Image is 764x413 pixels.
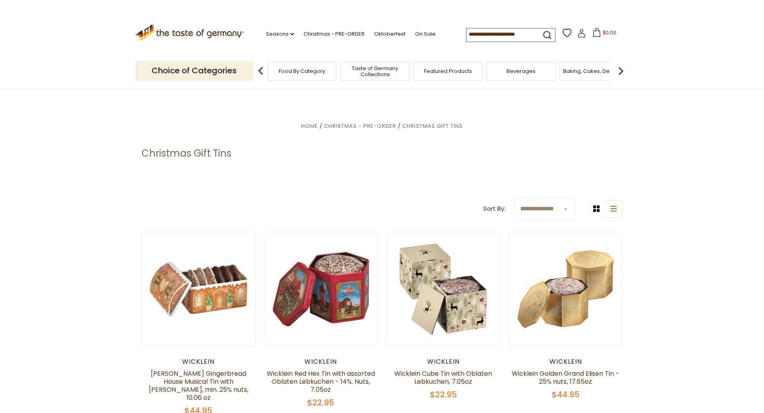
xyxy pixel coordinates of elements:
a: Wicklein Golden Grand Elisen Tin - 25% nuts, 17.65oz [512,369,619,386]
span: $0.00 [603,29,616,36]
a: Food By Category [279,68,325,74]
a: Wicklein Cube Tin with Oblaten Lebkuchen, 7.05oz [394,369,492,386]
img: Wicklein Golden Grand Elisen Tin - 25% nuts, 17.65oz [509,232,622,346]
a: Wicklein Red Hex Tin with assorted Oblaten Lebkuchen - 14%. Nuts, 7.05oz [267,369,375,394]
a: [PERSON_NAME] Gingerbread House Musical Tin with [PERSON_NAME], min. 25% nuts, 10.06 oz [149,369,248,402]
a: On Sale [415,30,436,38]
img: Wicklein Red Hex Tin with assorted Oblaten Lebkuchen - 14%. Nuts, 7.05oz [264,232,378,346]
div: Wicklein [264,358,378,366]
label: Sort By: [483,204,505,214]
div: Wicklein [142,358,256,366]
span: $44.95 [552,389,580,400]
a: Featured Products [424,68,472,74]
a: Christmas - PRE-ORDER [324,122,396,130]
h1: Christmas Gift Tins [142,147,231,159]
img: Wicklein Cube Tin with Oblaten Lebkuchen, 7.05oz [387,232,500,346]
a: Taste of Germany Collections [343,65,407,77]
span: $22.95 [430,389,457,400]
a: Beverages [507,68,535,74]
a: Seasons [266,30,294,38]
a: Christmas Gift Tins [402,122,463,130]
img: previous arrow [253,63,269,79]
a: Oktoberfest [374,30,405,38]
a: Home [301,122,318,130]
img: next arrow [613,63,629,79]
img: Wicklein Gingerbread House Musical Tin with Elisen Lebkuchen, min. 25% nuts, 10.06 oz [142,232,255,346]
a: Baking, Cakes, Desserts [563,68,625,74]
div: Wicklein [509,358,623,366]
div: Wicklein [386,358,501,366]
button: $0.00 [588,28,622,40]
p: Choice of Categories [136,61,253,81]
span: $22.95 [307,397,334,408]
a: Christmas - PRE-ORDER [304,30,365,38]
